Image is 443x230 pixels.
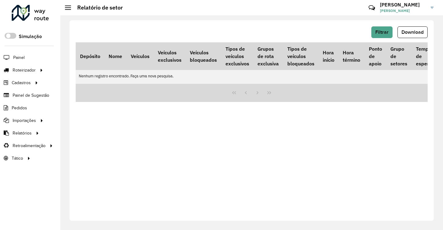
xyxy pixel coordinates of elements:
span: Painel de Sugestão [13,92,49,99]
th: Tempo de espera [412,42,436,70]
th: Ponto de apoio [365,42,386,70]
th: Grupo de setores [386,42,411,70]
span: Painel [13,54,25,61]
span: Tático [12,155,23,162]
button: Filtrar [371,26,393,38]
span: [PERSON_NAME] [380,8,426,14]
span: Relatórios [13,130,32,136]
span: Download [401,29,424,35]
span: Importações [13,117,36,124]
button: Download [397,26,428,38]
th: Grupos de rota exclusiva [253,42,283,70]
th: Depósito [76,42,104,70]
span: Cadastros [12,80,31,86]
th: Veículos [126,42,154,70]
h3: [PERSON_NAME] [380,2,426,8]
h2: Relatório de setor [71,4,123,11]
th: Tipos de veículos exclusivos [221,42,253,70]
span: Roteirizador [13,67,36,73]
th: Hora início [318,42,338,70]
th: Veículos bloqueados [186,42,221,70]
span: Filtrar [375,29,389,35]
th: Veículos exclusivos [154,42,186,70]
th: Hora término [339,42,365,70]
th: Tipos de veículos bloqueados [283,42,318,70]
a: Contato Rápido [365,1,378,14]
label: Simulação [19,33,42,40]
span: Retroalimentação [13,142,46,149]
th: Nome [104,42,126,70]
span: Pedidos [12,105,27,111]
